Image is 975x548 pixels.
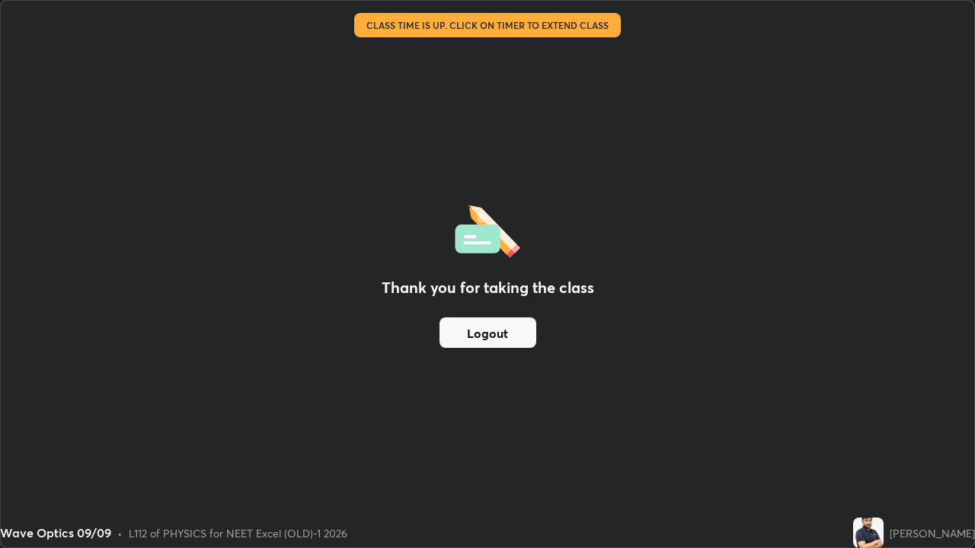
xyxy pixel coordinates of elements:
[455,200,520,258] img: offlineFeedback.1438e8b3.svg
[853,518,884,548] img: de6c275da805432c8bc00b045e3c7ab9.jpg
[129,525,347,541] div: L112 of PHYSICS for NEET Excel (OLD)-1 2026
[890,525,975,541] div: [PERSON_NAME]
[382,276,594,299] h2: Thank you for taking the class
[440,317,536,348] button: Logout
[117,525,123,541] div: •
